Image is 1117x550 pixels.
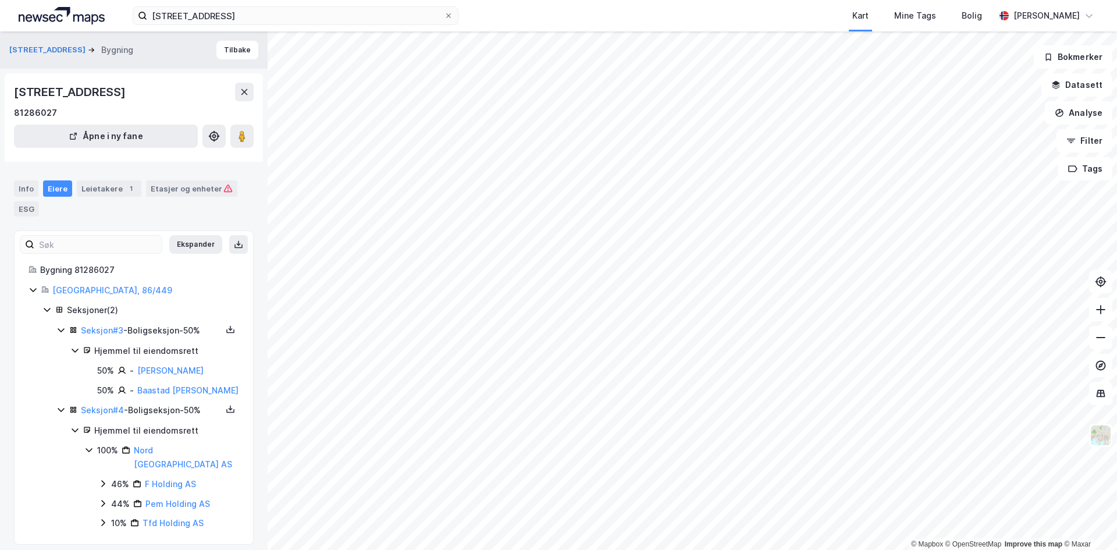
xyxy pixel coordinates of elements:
[77,180,141,197] div: Leietakere
[94,424,239,438] div: Hjemmel til eiendomsrett
[52,285,172,295] a: [GEOGRAPHIC_DATA], 86/449
[137,385,239,395] a: Baastad [PERSON_NAME]
[1005,540,1062,548] a: Improve this map
[94,344,239,358] div: Hjemmel til eiendomsrett
[9,44,88,56] button: [STREET_ADDRESS]
[14,83,128,101] div: [STREET_ADDRESS]
[1090,424,1112,446] img: Z
[147,7,444,24] input: Søk på adresse, matrikkel, gårdeiere, leietakere eller personer
[14,106,57,120] div: 81286027
[1041,73,1112,97] button: Datasett
[130,384,134,398] div: -
[137,366,204,375] a: [PERSON_NAME]
[894,9,936,23] div: Mine Tags
[81,405,124,415] a: Seksjon#4
[97,364,114,378] div: 50%
[1058,157,1112,180] button: Tags
[169,235,222,254] button: Ekspander
[130,364,134,378] div: -
[81,325,123,335] a: Seksjon#3
[1059,494,1117,550] div: Kontrollprogram for chat
[111,516,127,530] div: 10%
[81,403,222,417] div: - Boligseksjon - 50%
[134,445,232,469] a: Nord [GEOGRAPHIC_DATA] AS
[111,497,130,511] div: 44%
[145,499,210,509] a: Pem Holding AS
[40,263,239,277] div: Bygning 81286027
[125,183,137,194] div: 1
[111,477,129,491] div: 46%
[1034,45,1112,69] button: Bokmerker
[14,180,38,197] div: Info
[19,7,105,24] img: logo.a4113a55bc3d86da70a041830d287a7e.svg
[145,479,196,489] a: F Holding AS
[1013,9,1080,23] div: [PERSON_NAME]
[67,303,239,317] div: Seksjoner ( 2 )
[1045,101,1112,125] button: Analyse
[962,9,982,23] div: Bolig
[81,324,222,338] div: - Boligseksjon - 50%
[101,43,133,57] div: Bygning
[945,540,1002,548] a: OpenStreetMap
[911,540,943,548] a: Mapbox
[14,201,39,217] div: ESG
[852,9,869,23] div: Kart
[151,183,233,194] div: Etasjer og enheter
[43,180,72,197] div: Eiere
[216,41,258,59] button: Tilbake
[1056,129,1112,152] button: Filter
[143,518,204,528] a: Tfd Holding AS
[97,443,118,457] div: 100%
[97,384,114,398] div: 50%
[34,236,162,253] input: Søk
[14,125,198,148] button: Åpne i ny fane
[1059,494,1117,550] iframe: Chat Widget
